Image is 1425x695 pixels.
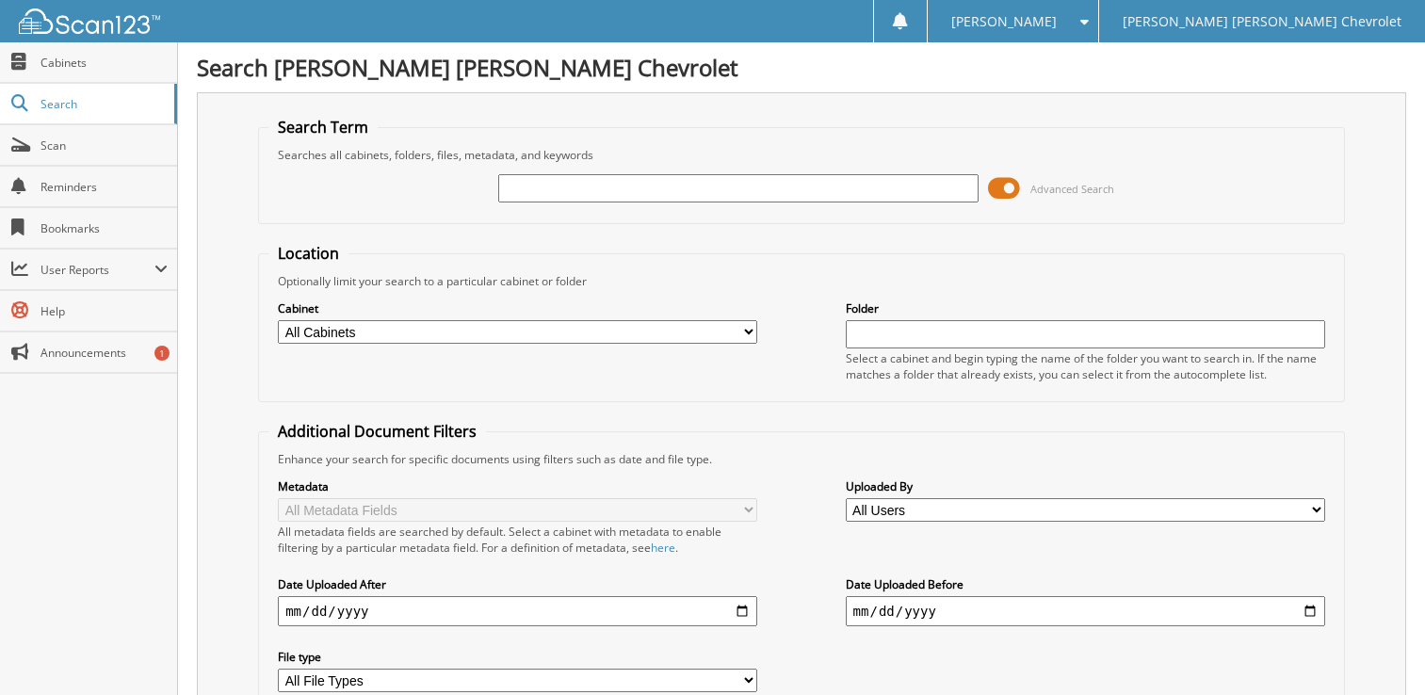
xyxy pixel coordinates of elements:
input: start [278,596,757,626]
legend: Location [268,243,348,264]
div: All metadata fields are searched by default. Select a cabinet with metadata to enable filtering b... [278,524,757,556]
legend: Additional Document Filters [268,421,486,442]
span: Help [40,303,168,319]
label: Metadata [278,478,757,494]
div: 1 [154,346,170,361]
a: here [651,540,675,556]
label: Folder [846,300,1325,316]
span: Bookmarks [40,220,168,236]
img: scan123-logo-white.svg [19,8,160,34]
span: [PERSON_NAME] [PERSON_NAME] Chevrolet [1123,16,1401,27]
legend: Search Term [268,117,378,137]
div: Enhance your search for specific documents using filters such as date and file type. [268,451,1335,467]
span: [PERSON_NAME] [951,16,1057,27]
span: Search [40,96,165,112]
label: File type [278,649,757,665]
label: Uploaded By [846,478,1325,494]
span: Advanced Search [1030,182,1114,196]
span: Scan [40,137,168,154]
label: Date Uploaded After [278,576,757,592]
div: Select a cabinet and begin typing the name of the folder you want to search in. If the name match... [846,350,1325,382]
div: Searches all cabinets, folders, files, metadata, and keywords [268,147,1335,163]
span: User Reports [40,262,154,278]
label: Cabinet [278,300,757,316]
input: end [846,596,1325,626]
span: Cabinets [40,55,168,71]
span: Reminders [40,179,168,195]
h1: Search [PERSON_NAME] [PERSON_NAME] Chevrolet [197,52,1406,83]
div: Optionally limit your search to a particular cabinet or folder [268,273,1335,289]
label: Date Uploaded Before [846,576,1325,592]
span: Announcements [40,345,168,361]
